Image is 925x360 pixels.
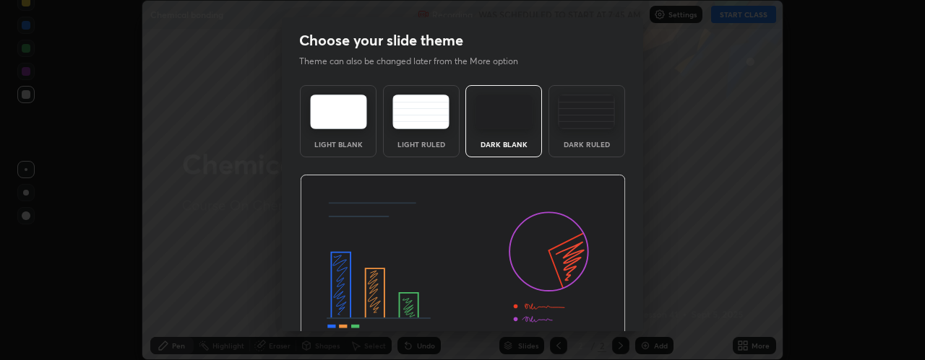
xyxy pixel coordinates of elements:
[392,95,449,129] img: lightRuledTheme.5fabf969.svg
[476,95,533,129] img: darkTheme.f0cc69e5.svg
[475,141,533,148] div: Dark Blank
[309,141,367,148] div: Light Blank
[558,95,615,129] img: darkRuledTheme.de295e13.svg
[392,141,450,148] div: Light Ruled
[299,55,533,68] p: Theme can also be changed later from the More option
[310,95,367,129] img: lightTheme.e5ed3b09.svg
[299,31,463,50] h2: Choose your slide theme
[558,141,616,148] div: Dark Ruled
[300,175,626,358] img: darkThemeBanner.d06ce4a2.svg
